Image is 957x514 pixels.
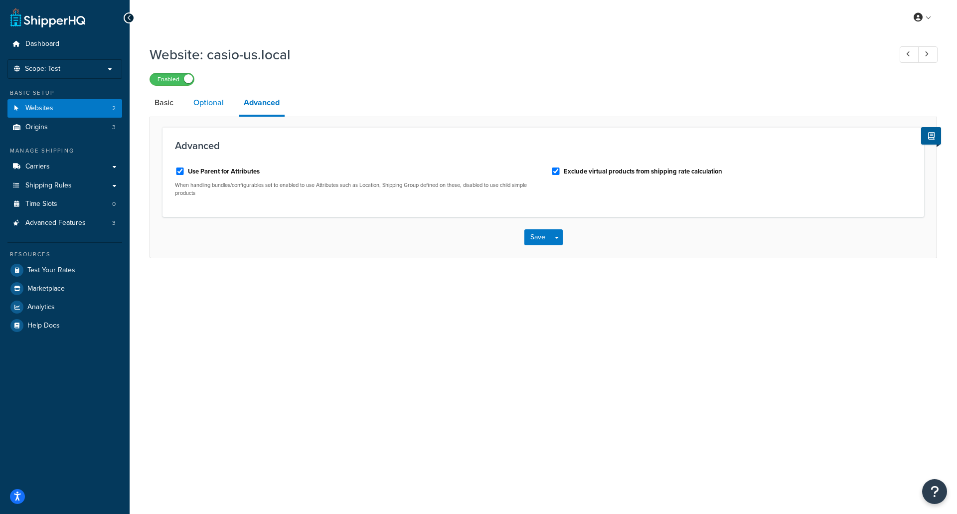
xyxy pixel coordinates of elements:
[27,266,75,275] span: Test Your Rates
[27,285,65,293] span: Marketplace
[922,479,947,504] button: Open Resource Center
[25,181,72,190] span: Shipping Rules
[150,45,881,64] h1: Website: casio-us.local
[7,35,122,53] a: Dashboard
[564,167,722,176] label: Exclude virtual products from shipping rate calculation
[150,91,178,115] a: Basic
[7,317,122,335] a: Help Docs
[25,219,86,227] span: Advanced Features
[7,261,122,279] a: Test Your Rates
[7,99,122,118] li: Websites
[239,91,285,117] a: Advanced
[25,65,60,73] span: Scope: Test
[25,104,53,113] span: Websites
[175,181,536,197] p: When handling bundles/configurables set to enabled to use Attributes such as Location, Shipping G...
[7,214,122,232] li: Advanced Features
[7,195,122,213] li: Time Slots
[900,46,919,63] a: Previous Record
[524,229,551,245] button: Save
[7,99,122,118] a: Websites2
[188,167,260,176] label: Use Parent for Attributes
[7,298,122,316] a: Analytics
[25,200,57,208] span: Time Slots
[27,303,55,312] span: Analytics
[7,250,122,259] div: Resources
[25,163,50,171] span: Carriers
[112,123,116,132] span: 3
[918,46,938,63] a: Next Record
[7,158,122,176] a: Carriers
[7,280,122,298] a: Marketplace
[27,322,60,330] span: Help Docs
[921,127,941,145] button: Show Help Docs
[7,89,122,97] div: Basic Setup
[112,104,116,113] span: 2
[7,214,122,232] a: Advanced Features3
[150,73,194,85] label: Enabled
[175,140,912,151] h3: Advanced
[112,200,116,208] span: 0
[7,118,122,137] li: Origins
[7,176,122,195] a: Shipping Rules
[25,123,48,132] span: Origins
[7,147,122,155] div: Manage Shipping
[7,118,122,137] a: Origins3
[25,40,59,48] span: Dashboard
[7,195,122,213] a: Time Slots0
[112,219,116,227] span: 3
[188,91,229,115] a: Optional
